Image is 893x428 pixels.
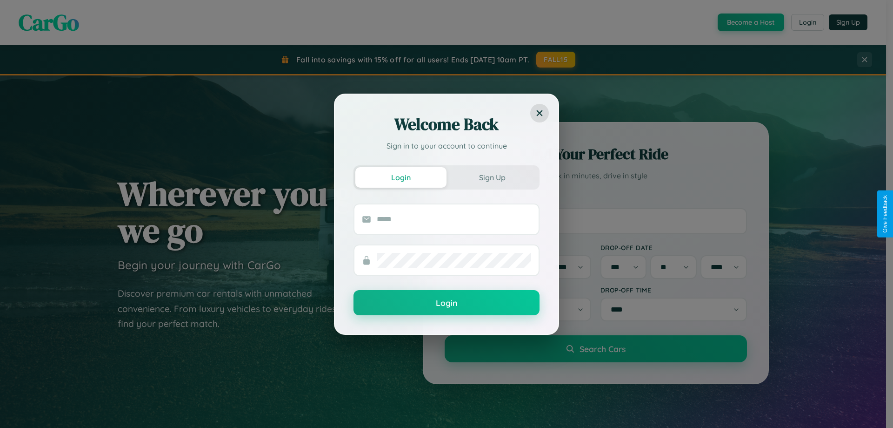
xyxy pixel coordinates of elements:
button: Login [355,167,446,188]
div: Give Feedback [882,195,888,233]
button: Sign Up [446,167,538,188]
h2: Welcome Back [353,113,540,136]
p: Sign in to your account to continue [353,140,540,151]
button: Login [353,290,540,315]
